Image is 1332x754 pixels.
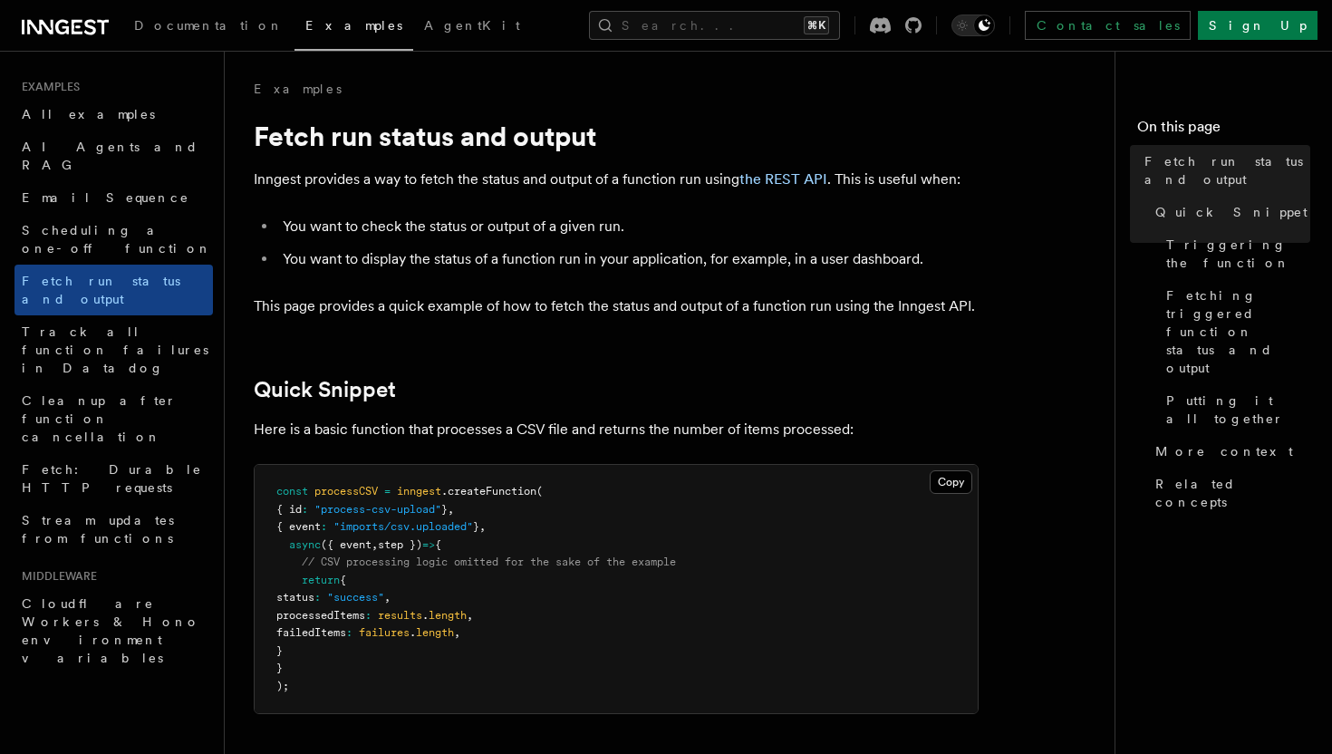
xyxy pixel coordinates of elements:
[14,384,213,453] a: Cleanup after function cancellation
[22,596,200,665] span: Cloudflare Workers & Hono environment variables
[536,485,543,498] span: (
[1137,116,1310,145] h4: On this page
[22,190,189,205] span: Email Sequence
[276,662,283,674] span: }
[254,417,979,442] p: Here is a basic function that processes a CSV file and returns the number of items processed:
[294,5,413,51] a: Examples
[254,80,342,98] a: Examples
[327,591,384,604] span: "success"
[1148,468,1310,518] a: Related concepts
[378,538,422,551] span: step })
[22,462,202,495] span: Fetch: Durable HTTP requests
[254,294,979,319] p: This page provides a quick example of how to fetch the status and output of a function run using ...
[467,609,473,622] span: ,
[340,574,346,586] span: {
[302,503,308,516] span: :
[276,609,365,622] span: processedItems
[739,170,827,188] a: the REST API
[448,503,454,516] span: ,
[14,453,213,504] a: Fetch: Durable HTTP requests
[254,120,979,152] h1: Fetch run status and output
[951,14,995,36] button: Toggle dark mode
[22,274,180,306] span: Fetch run status and output
[14,587,213,674] a: Cloudflare Workers & Hono environment variables
[276,503,302,516] span: { id
[1137,145,1310,196] a: Fetch run status and output
[276,485,308,498] span: const
[384,485,391,498] span: =
[473,520,479,533] span: }
[277,246,979,272] li: You want to display the status of a function run in your application, for example, in a user dash...
[422,609,429,622] span: .
[276,520,321,533] span: { event
[123,5,294,49] a: Documentation
[321,520,327,533] span: :
[314,591,321,604] span: :
[321,538,372,551] span: ({ event
[22,324,208,375] span: Track all function failures in Datadog
[302,574,340,586] span: return
[378,609,422,622] span: results
[435,538,441,551] span: {
[422,538,435,551] span: =>
[589,11,840,40] button: Search...⌘K
[359,626,410,639] span: failures
[14,315,213,384] a: Track all function failures in Datadog
[254,377,396,402] a: Quick Snippet
[384,591,391,604] span: ,
[1159,384,1310,435] a: Putting it all together
[1166,286,1310,377] span: Fetching triggered function status and output
[134,18,284,33] span: Documentation
[14,265,213,315] a: Fetch run status and output
[804,16,829,34] kbd: ⌘K
[1155,475,1310,511] span: Related concepts
[276,680,289,692] span: );
[22,107,155,121] span: All examples
[429,609,467,622] span: length
[22,223,212,256] span: Scheduling a one-off function
[22,393,177,444] span: Cleanup after function cancellation
[1148,196,1310,228] a: Quick Snippet
[314,485,378,498] span: processCSV
[289,538,321,551] span: async
[333,520,473,533] span: "imports/csv.uploaded"
[441,485,536,498] span: .createFunction
[372,538,378,551] span: ,
[1155,442,1293,460] span: More context
[479,520,486,533] span: ,
[1166,391,1310,428] span: Putting it all together
[365,609,372,622] span: :
[1159,279,1310,384] a: Fetching triggered function status and output
[346,626,352,639] span: :
[1155,203,1308,221] span: Quick Snippet
[397,485,441,498] span: inngest
[14,181,213,214] a: Email Sequence
[1025,11,1191,40] a: Contact sales
[1144,152,1310,188] span: Fetch run status and output
[1198,11,1318,40] a: Sign Up
[14,98,213,130] a: All examples
[1166,236,1310,272] span: Triggering the function
[14,569,97,584] span: Middleware
[454,626,460,639] span: ,
[410,626,416,639] span: .
[14,80,80,94] span: Examples
[424,18,520,33] span: AgentKit
[276,626,346,639] span: failedItems
[22,140,198,172] span: AI Agents and RAG
[14,504,213,555] a: Stream updates from functions
[277,214,979,239] li: You want to check the status or output of a given run.
[413,5,531,49] a: AgentKit
[276,644,283,657] span: }
[930,470,972,494] button: Copy
[1159,228,1310,279] a: Triggering the function
[14,214,213,265] a: Scheduling a one-off function
[302,556,676,568] span: // CSV processing logic omitted for the sake of the example
[1148,435,1310,468] a: More context
[254,167,979,192] p: Inngest provides a way to fetch the status and output of a function run using . This is useful when:
[441,503,448,516] span: }
[305,18,402,33] span: Examples
[276,591,314,604] span: status
[22,513,174,546] span: Stream updates from functions
[314,503,441,516] span: "process-csv-upload"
